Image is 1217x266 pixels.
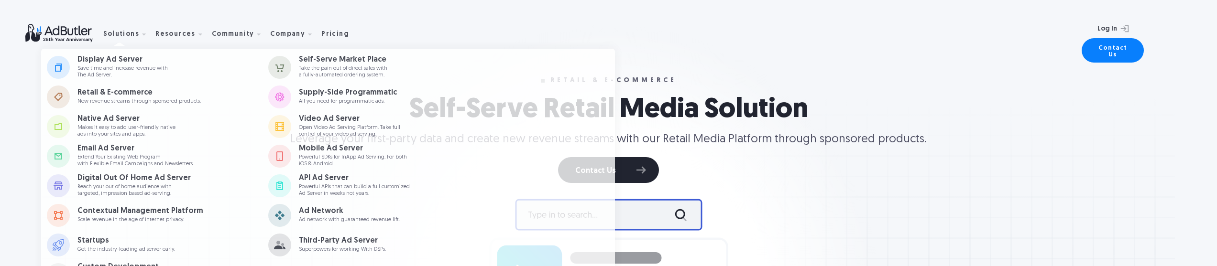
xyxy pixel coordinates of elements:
[77,145,194,152] div: Email Ad Server
[1090,19,1132,38] a: Log In
[47,142,268,170] a: Email Ad Server Extend Your Existing Web Programwith Flexible Email Campaigns and Newsletters.
[299,65,387,78] p: Take the pain out of direct sales with a fully-automated ordering system.
[268,231,489,259] a: Third-Party Ad Server Superpowers for working With DSPs.
[47,201,268,230] a: Contextual Management Platform Scale revenue in the age of internet privacy.
[268,83,489,111] a: Supply-Side Programmatic All you need for programmatic ads.
[299,237,386,245] div: Third-Party Ad Server
[299,125,400,137] p: Open Video Ad Serving Platform. Take full control of your video ad serving.
[299,174,410,182] div: API Ad Server
[212,31,254,38] div: Community
[299,98,397,105] p: All you need for programmatic ads.
[212,19,269,49] div: Community
[268,53,489,82] a: Self-Serve Market Place Take the pain out of direct sales witha fully-automated ordering system.
[299,56,387,64] div: Self-Serve Market Place
[321,29,357,38] a: Pricing
[47,231,268,259] a: Startups Get the industry-leading ad server early.
[77,98,201,105] p: New revenue streams through sponsored products.
[299,154,407,167] p: Powerful SDKs for InApp Ad Serving. For both iOS & Android.
[155,31,196,38] div: Resources
[77,246,175,253] p: Get the industry-leading ad server early.
[1082,38,1144,63] a: Contact Us
[268,142,489,170] a: Mobile Ad Server Powerful SDKs for InApp Ad Serving. For bothiOS & Android.
[77,237,175,245] div: Startups
[299,246,386,253] p: Superpowers for working With DSPs.
[77,56,168,64] div: Display Ad Server
[47,53,268,82] a: Display Ad Server Save time and increase revenue withThe Ad Server.
[77,174,191,182] div: Digital Out Of Home Ad Server
[268,171,489,200] a: API Ad Server Powerful APIs that can build a full customizedAd Server in weeks not years.
[270,31,305,38] div: Company
[77,65,168,78] p: Save time and increase revenue with The Ad Server.
[77,217,203,223] p: Scale revenue in the age of internet privacy.
[77,125,175,137] p: Makes it easy to add user-friendly native ads into your sites and apps.
[77,184,191,196] p: Reach your out of home audience with targeted, impression based ad-serving.
[299,145,407,152] div: Mobile Ad Server
[77,154,194,167] p: Extend Your Existing Web Program with Flexible Email Campaigns and Newsletters.
[268,201,489,230] a: Ad Network Ad network with guaranteed revenue lift.
[268,112,489,141] a: Video Ad Server Open Video Ad Serving Platform. Take fullcontrol of your video ad serving.
[299,207,400,215] div: Ad Network
[155,19,210,49] div: Resources
[77,207,203,215] div: Contextual Management Platform
[299,217,400,223] p: Ad network with guaranteed revenue lift.
[77,89,201,96] div: Retail & E-commerce
[299,184,410,196] p: Powerful APIs that can build a full customized Ad Server in weeks not years.
[270,19,319,49] div: Company
[47,171,268,200] a: Digital Out Of Home Ad Server Reach your out of home audience withtargeted, impression based ad-s...
[103,19,154,49] div: Solutions
[47,112,268,141] a: Native Ad Server Makes it easy to add user-friendly nativeads into your sites and apps.
[321,31,349,38] div: Pricing
[299,115,400,123] div: Video Ad Server
[47,83,268,111] a: Retail & E-commerce New revenue streams through sponsored products.
[299,89,397,96] div: Supply-Side Programmatic
[103,31,140,38] div: Solutions
[77,115,175,123] div: Native Ad Server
